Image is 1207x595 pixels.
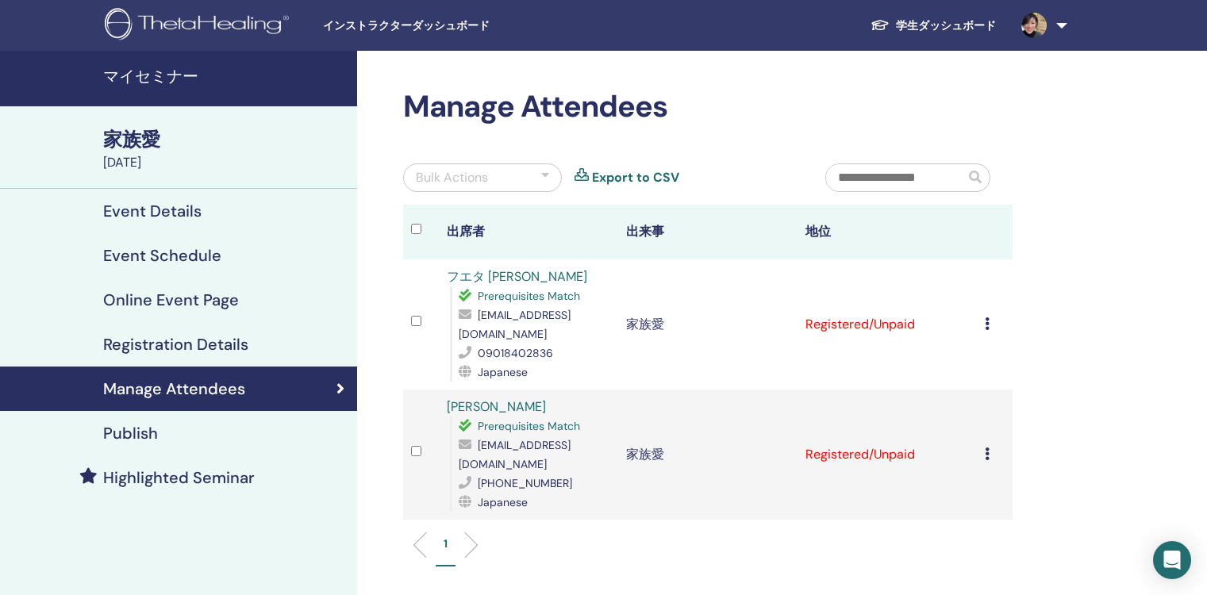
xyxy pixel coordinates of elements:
[618,390,798,520] td: 家族愛
[618,259,798,390] td: 家族愛
[478,495,528,509] span: Japanese
[103,290,239,309] h4: Online Event Page
[478,346,553,360] span: 09018402836
[798,205,977,259] th: 地位
[459,438,571,471] span: [EMAIL_ADDRESS][DOMAIN_NAME]
[592,168,679,187] a: Export to CSV
[444,535,448,552] p: 1
[403,89,1013,125] h2: Manage Attendees
[103,379,245,398] h4: Manage Attendees
[105,8,294,44] img: logo.png
[1153,541,1191,579] div: インターコムメッセンジャーを開く
[478,289,580,303] span: Prerequisites Match
[103,153,348,172] div: [DATE]
[478,365,528,379] span: Japanese
[323,17,561,34] span: インストラクターダッシュボード
[478,419,580,433] span: Prerequisites Match
[103,126,348,153] div: 家族愛
[1021,13,1047,38] img: default.jpg
[459,308,571,341] span: [EMAIL_ADDRESS][DOMAIN_NAME]
[871,18,890,32] img: graduation-cap-white.svg
[858,11,1009,40] a: 学生ダッシュボード
[447,268,587,285] a: フエタ [PERSON_NAME]
[103,335,248,354] h4: Registration Details
[896,18,996,33] font: 学生ダッシュボード
[103,424,158,443] h4: Publish
[103,202,202,221] h4: Event Details
[478,476,572,490] span: [PHONE_NUMBER]
[103,246,221,265] h4: Event Schedule
[94,126,357,172] a: 家族愛[DATE]
[416,168,488,187] div: Bulk Actions
[439,205,618,259] th: 出席者
[103,67,348,86] h4: マイセミナー
[447,398,546,415] a: [PERSON_NAME]
[103,468,255,487] h4: Highlighted Seminar
[618,205,798,259] th: 出来事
